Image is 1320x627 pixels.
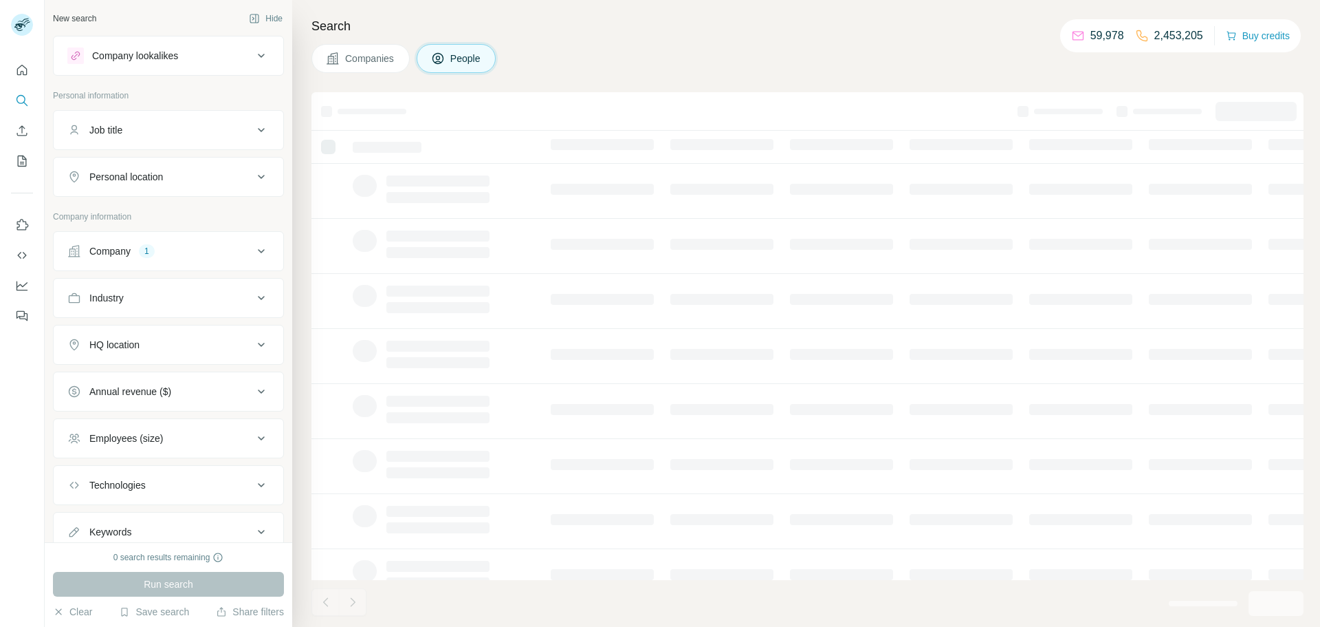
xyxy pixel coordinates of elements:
button: Company lookalikes [54,39,283,72]
button: Hide [239,8,292,29]
button: Feedback [11,304,33,328]
div: 0 search results remaining [113,551,224,564]
button: Personal location [54,160,283,193]
button: Job title [54,114,283,147]
button: Dashboard [11,273,33,298]
div: Keywords [89,525,131,539]
div: New search [53,12,96,25]
div: Industry [89,291,124,305]
div: 1 [139,245,155,257]
button: Buy credits [1226,26,1290,45]
p: Personal information [53,89,284,102]
div: Job title [89,123,122,137]
span: People [450,52,482,65]
button: Employees (size) [54,422,283,455]
div: Company lookalikes [92,49,178,63]
button: HQ location [54,328,283,361]
div: Technologies [89,478,146,492]
button: Company1 [54,235,283,268]
p: 59,978 [1090,28,1124,44]
p: Company information [53,211,284,223]
button: Use Surfe API [11,243,33,268]
button: Save search [119,605,189,619]
button: Search [11,88,33,113]
button: Technologies [54,469,283,502]
button: Use Surfe on LinkedIn [11,213,33,237]
span: Companies [345,52,395,65]
button: Keywords [54,516,283,549]
h4: Search [311,17,1303,36]
button: Annual revenue ($) [54,375,283,408]
button: Enrich CSV [11,118,33,143]
button: Clear [53,605,92,619]
div: Personal location [89,170,163,184]
button: My lists [11,149,33,173]
div: Annual revenue ($) [89,385,171,398]
button: Quick start [11,58,33,83]
button: Share filters [216,605,284,619]
div: Company [89,244,131,258]
div: HQ location [89,338,140,352]
div: Employees (size) [89,432,163,445]
button: Industry [54,281,283,315]
p: 2,453,205 [1154,28,1203,44]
